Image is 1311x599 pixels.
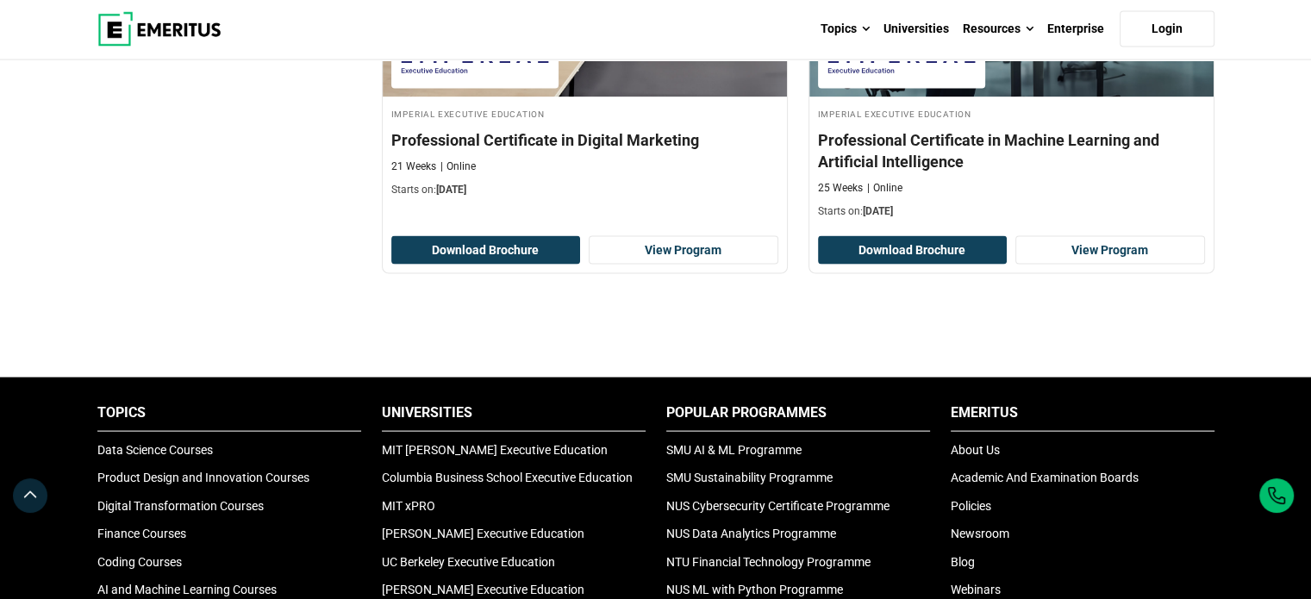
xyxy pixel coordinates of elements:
button: Download Brochure [818,236,1008,265]
p: Online [867,181,902,196]
p: Starts on: [818,204,1205,219]
a: Blog [951,555,975,569]
a: NUS Cybersecurity Certificate Programme [666,499,890,513]
p: 25 Weeks [818,181,863,196]
h4: Imperial Executive Education [391,106,778,121]
a: Academic And Examination Boards [951,471,1139,484]
a: View Program [1015,236,1205,265]
a: About Us [951,443,1000,457]
p: Starts on: [391,183,778,197]
h4: Imperial Executive Education [818,106,1205,121]
a: View Program [589,236,778,265]
h4: Professional Certificate in Digital Marketing [391,129,778,151]
a: Coding Courses [97,555,182,569]
a: NUS ML with Python Programme [666,583,843,596]
a: MIT xPRO [382,499,435,513]
span: [DATE] [436,184,466,196]
h4: Professional Certificate in Machine Learning and Artificial Intelligence [818,129,1205,172]
a: Product Design and Innovation Courses [97,471,309,484]
a: [PERSON_NAME] Executive Education [382,527,584,540]
button: Download Brochure [391,236,581,265]
a: SMU AI & ML Programme [666,443,802,457]
a: NTU Financial Technology Programme [666,555,871,569]
a: Policies [951,499,991,513]
a: SMU Sustainability Programme [666,471,833,484]
a: UC Berkeley Executive Education [382,555,555,569]
a: Newsroom [951,527,1009,540]
a: AI and Machine Learning Courses [97,583,277,596]
a: [PERSON_NAME] Executive Education [382,583,584,596]
a: NUS Data Analytics Programme [666,527,836,540]
p: Online [440,159,476,174]
img: Imperial Executive Education [400,41,550,80]
p: 21 Weeks [391,159,436,174]
a: Login [1120,11,1214,47]
span: [DATE] [863,205,893,217]
a: MIT [PERSON_NAME] Executive Education [382,443,608,457]
a: Digital Transformation Courses [97,499,264,513]
a: Finance Courses [97,527,186,540]
a: Columbia Business School Executive Education [382,471,633,484]
a: Data Science Courses [97,443,213,457]
a: Webinars [951,583,1001,596]
img: Imperial Executive Education [827,41,977,80]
